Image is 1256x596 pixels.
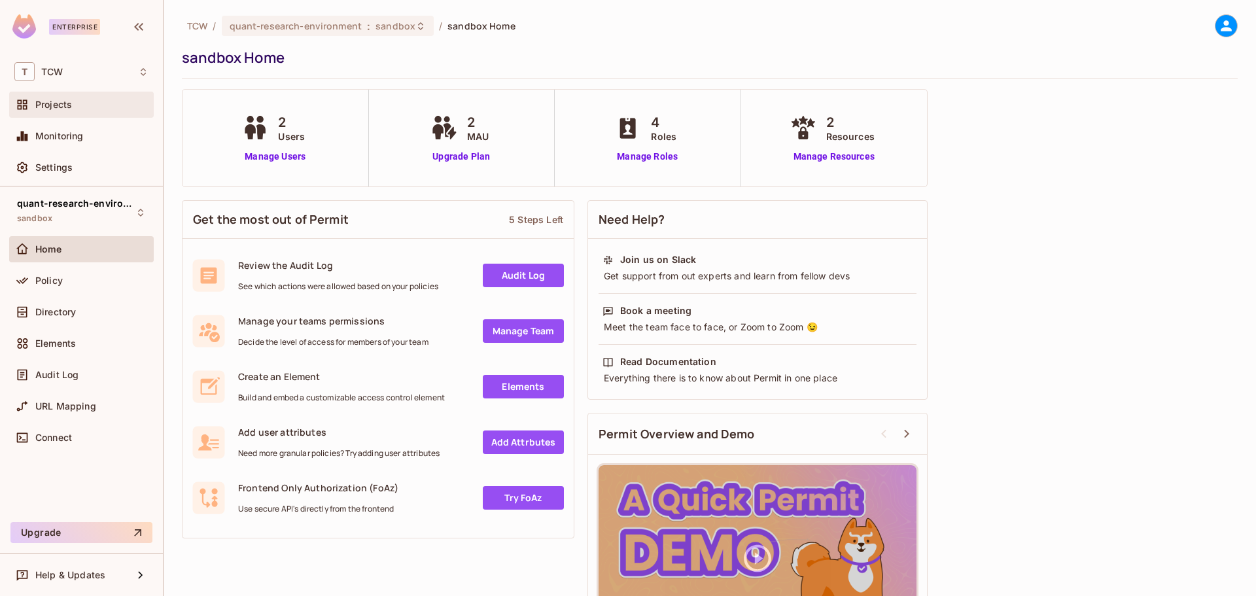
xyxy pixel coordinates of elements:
span: : [366,21,371,31]
a: Add Attrbutes [483,430,564,454]
a: Manage Users [239,150,311,164]
a: Try FoAz [483,486,564,510]
div: Enterprise [49,19,100,35]
span: Directory [35,307,76,317]
span: Use secure API's directly from the frontend [238,504,398,514]
span: 4 [651,113,676,132]
span: 2 [826,113,875,132]
span: Monitoring [35,131,84,141]
a: Elements [483,375,564,398]
span: Permit Overview and Demo [599,426,755,442]
span: Roles [651,130,676,143]
span: quant-research-environment [230,20,362,32]
li: / [439,20,442,32]
span: Resources [826,130,875,143]
span: Need Help? [599,211,665,228]
span: See which actions were allowed based on your policies [238,281,438,292]
button: Upgrade [10,522,152,543]
span: 2 [278,113,305,132]
span: Add user attributes [238,426,440,438]
span: URL Mapping [35,401,96,412]
span: Need more granular policies? Try adding user attributes [238,448,440,459]
img: SReyMgAAAABJRU5ErkJggg== [12,14,36,39]
span: Users [278,130,305,143]
div: Book a meeting [620,304,691,317]
div: Get support from out experts and learn from fellow devs [602,270,913,283]
span: Elements [35,338,76,349]
span: Create an Element [238,370,445,383]
span: Audit Log [35,370,78,380]
span: Get the most out of Permit [193,211,349,228]
div: Read Documentation [620,355,716,368]
div: sandbox Home [182,48,1231,67]
div: Meet the team face to face, or Zoom to Zoom 😉 [602,321,913,334]
span: Connect [35,432,72,443]
span: Home [35,244,62,254]
span: Workspace: TCW [41,67,63,77]
span: Settings [35,162,73,173]
a: Manage Roles [612,150,683,164]
span: Decide the level of access for members of your team [238,337,428,347]
span: 2 [467,113,489,132]
span: Manage your teams permissions [238,315,428,327]
span: Frontend Only Authorization (FoAz) [238,482,398,494]
span: Policy [35,275,63,286]
div: 5 Steps Left [509,213,563,226]
div: Everything there is to know about Permit in one place [602,372,913,385]
span: Review the Audit Log [238,259,438,272]
li: / [213,20,216,32]
span: Build and embed a customizable access control element [238,393,445,403]
span: Help & Updates [35,570,105,580]
span: MAU [467,130,489,143]
span: the active workspace [187,20,207,32]
span: Projects [35,99,72,110]
a: Upgrade Plan [428,150,495,164]
span: sandbox Home [447,20,515,32]
span: quant-research-environment [17,198,135,209]
div: Join us on Slack [620,253,696,266]
a: Manage Team [483,319,564,343]
span: sandbox [375,20,415,32]
span: sandbox [17,213,52,224]
a: Audit Log [483,264,564,287]
a: Manage Resources [787,150,881,164]
span: T [14,62,35,81]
